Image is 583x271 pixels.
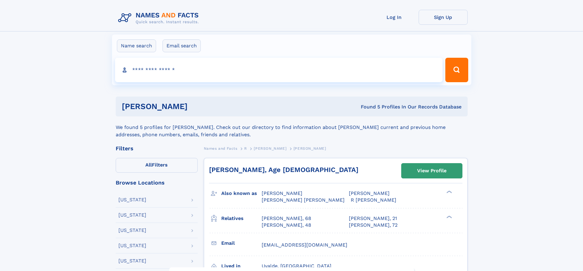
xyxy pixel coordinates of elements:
[116,116,468,138] div: We found 5 profiles for [PERSON_NAME]. Check out our directory to find information about [PERSON_...
[254,145,286,152] a: [PERSON_NAME]
[116,158,198,173] label: Filters
[244,146,247,151] span: R
[122,103,274,110] h1: [PERSON_NAME]
[163,39,201,52] label: Email search
[221,188,262,199] h3: Also known as
[349,222,398,229] a: [PERSON_NAME], 72
[445,215,452,219] div: ❯
[274,104,462,110] div: Found 5 Profiles In Our Records Database
[118,213,146,218] div: [US_STATE]
[116,10,204,26] img: Logo Names and Facts
[349,215,397,222] a: [PERSON_NAME], 21
[115,58,443,82] input: search input
[262,215,311,222] a: [PERSON_NAME], 68
[445,58,468,82] button: Search Button
[204,145,237,152] a: Names and Facts
[221,238,262,248] h3: Email
[145,162,152,168] span: All
[209,166,358,174] a: [PERSON_NAME], Age [DEMOGRAPHIC_DATA]
[116,146,198,151] div: Filters
[244,145,247,152] a: R
[118,228,146,233] div: [US_STATE]
[118,243,146,248] div: [US_STATE]
[116,180,198,185] div: Browse Locations
[349,190,390,196] span: [PERSON_NAME]
[254,146,286,151] span: [PERSON_NAME]
[445,190,452,194] div: ❯
[402,163,462,178] a: View Profile
[262,242,347,248] span: [EMAIL_ADDRESS][DOMAIN_NAME]
[221,213,262,224] h3: Relatives
[262,222,311,229] a: [PERSON_NAME], 48
[370,10,419,25] a: Log In
[417,164,447,178] div: View Profile
[419,10,468,25] a: Sign Up
[351,197,396,203] span: R [PERSON_NAME]
[118,258,146,263] div: [US_STATE]
[262,263,331,269] span: Uvalde, [GEOGRAPHIC_DATA]
[117,39,156,52] label: Name search
[293,146,326,151] span: [PERSON_NAME]
[262,197,345,203] span: [PERSON_NAME] [PERSON_NAME]
[262,190,302,196] span: [PERSON_NAME]
[118,197,146,202] div: [US_STATE]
